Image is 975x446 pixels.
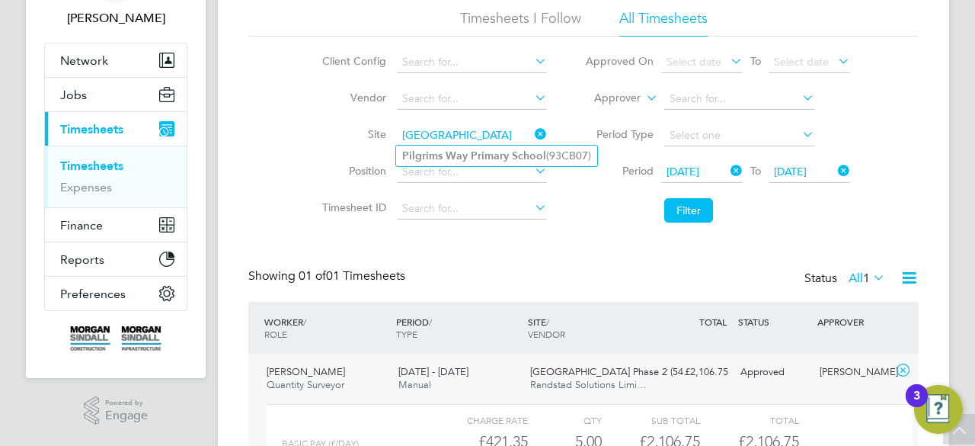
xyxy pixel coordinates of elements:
[585,164,654,178] label: Period
[45,112,187,146] button: Timesheets
[664,88,814,110] input: Search for...
[664,125,814,146] input: Select one
[667,165,699,178] span: [DATE]
[746,51,766,71] span: To
[655,360,734,385] div: £2,106.75
[664,198,713,223] button: Filter
[397,198,547,220] input: Search for...
[60,159,123,173] a: Timesheets
[60,218,103,233] span: Finance
[45,78,187,111] button: Jobs
[914,385,963,434] button: Open Resource Center, 3 new notifications
[318,91,386,104] label: Vendor
[774,55,829,69] span: Select date
[60,53,108,68] span: Network
[45,242,187,276] button: Reports
[528,411,602,429] div: QTY
[267,378,344,391] span: Quantity Surveyor
[60,88,87,102] span: Jobs
[446,149,468,162] b: Way
[700,411,798,429] div: Total
[849,271,885,286] label: All
[264,328,287,340] span: ROLE
[70,326,161,351] img: morgansindall-logo-retina.png
[699,316,727,328] span: TOTAL
[863,271,870,286] span: 1
[572,91,641,106] label: Approver
[585,54,654,68] label: Approved On
[667,55,721,69] span: Select date
[397,52,547,73] input: Search for...
[248,268,408,284] div: Showing
[299,268,326,284] span: 01 of
[774,165,807,178] span: [DATE]
[512,149,546,162] b: School
[397,162,547,183] input: Search for...
[396,146,597,166] li: (93CB07)
[398,365,468,378] span: [DATE] - [DATE]
[60,180,112,194] a: Expenses
[45,277,187,310] button: Preferences
[602,411,700,429] div: Sub Total
[60,287,126,301] span: Preferences
[524,308,656,348] div: SITE
[402,149,443,162] b: Pilgrims
[45,43,187,77] button: Network
[60,252,104,267] span: Reports
[429,316,432,328] span: /
[398,378,431,391] span: Manual
[44,326,187,351] a: Go to home page
[430,411,528,429] div: Charge rate
[530,365,693,378] span: [GEOGRAPHIC_DATA] Phase 2 (54…
[913,396,920,416] div: 3
[734,308,814,335] div: STATUS
[60,122,123,136] span: Timesheets
[530,378,647,391] span: Randstad Solutions Limi…
[397,88,547,110] input: Search for...
[318,201,386,214] label: Timesheet ID
[585,127,654,141] label: Period Type
[261,308,392,348] div: WORKER
[734,360,814,385] div: Approved
[814,308,893,335] div: APPROVER
[45,146,187,207] div: Timesheets
[44,9,187,27] span: Emma Wells
[105,396,148,409] span: Powered by
[460,9,581,37] li: Timesheets I Follow
[814,360,893,385] div: [PERSON_NAME]
[546,316,549,328] span: /
[299,268,405,284] span: 01 Timesheets
[619,9,708,37] li: All Timesheets
[318,164,386,178] label: Position
[397,125,547,146] input: Search for...
[396,328,417,340] span: TYPE
[318,54,386,68] label: Client Config
[105,409,148,422] span: Engage
[471,149,509,162] b: Primary
[267,365,345,378] span: [PERSON_NAME]
[746,161,766,181] span: To
[303,316,306,328] span: /
[528,328,565,340] span: VENDOR
[318,127,386,141] label: Site
[392,308,524,348] div: PERIOD
[84,396,149,425] a: Powered byEngage
[45,208,187,242] button: Finance
[804,268,888,290] div: Status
